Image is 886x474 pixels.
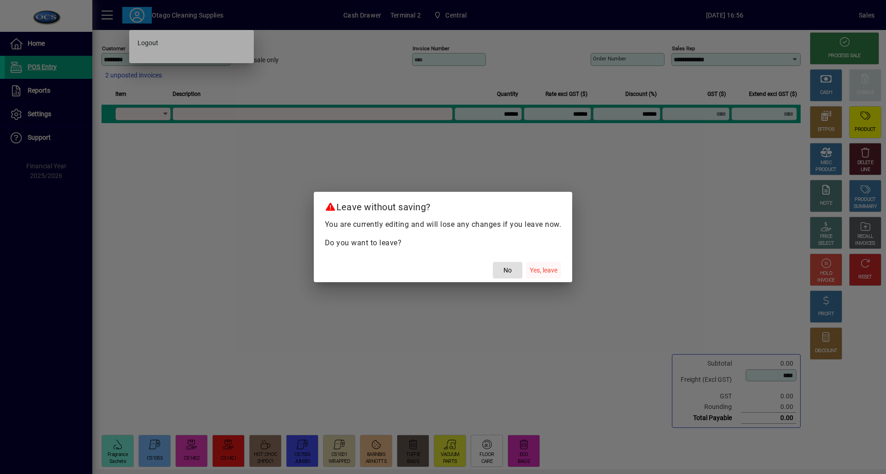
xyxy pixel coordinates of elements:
span: No [503,266,512,275]
p: Do you want to leave? [325,237,562,249]
h2: Leave without saving? [314,192,573,219]
span: Yes, leave [530,266,557,275]
p: You are currently editing and will lose any changes if you leave now. [325,219,562,230]
button: Yes, leave [526,262,561,278]
button: No [493,262,522,278]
